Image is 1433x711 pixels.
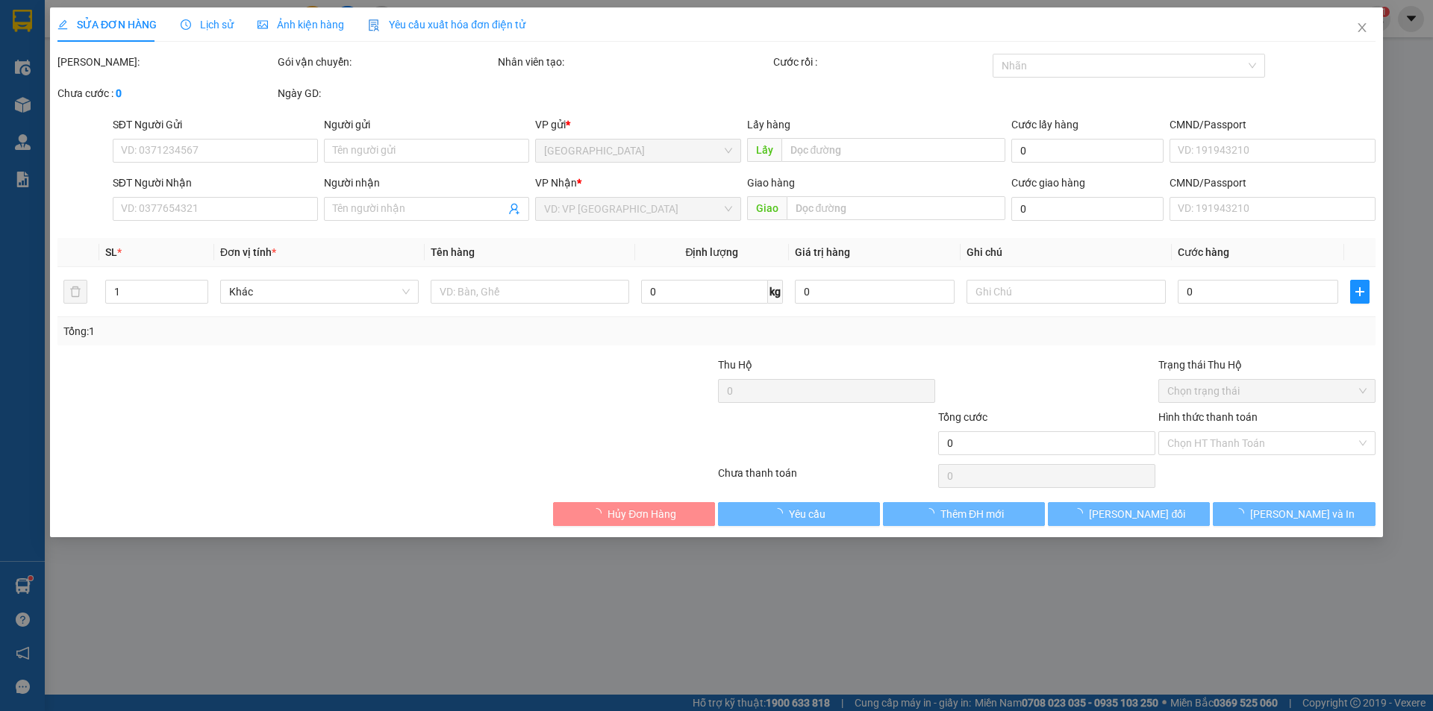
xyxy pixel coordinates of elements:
div: Người gửi [324,116,529,133]
span: Định lượng [686,246,739,258]
span: Giá trị hàng [795,246,850,258]
div: CMND/Passport [1170,116,1375,133]
span: Thêm ĐH mới [940,506,1004,522]
div: Nhân viên tạo: [498,54,770,70]
span: loading [924,508,940,519]
th: Ghi chú [961,238,1172,267]
div: Chưa cước : [57,85,275,101]
button: [PERSON_NAME] và In [1214,502,1376,526]
div: Cước rồi : [773,54,990,70]
span: loading [1073,508,1090,519]
span: loading [772,508,789,519]
div: [PERSON_NAME] [175,31,391,48]
span: Nhận: [175,14,210,30]
span: Lấy hàng [747,119,790,131]
span: Lịch sử [181,19,234,31]
span: kg [768,280,783,304]
div: [PERSON_NAME]: [57,54,275,70]
div: Chưa thanh toán [716,465,937,491]
input: Cước giao hàng [1011,197,1164,221]
button: plus [1350,280,1370,304]
span: Khác [229,281,410,303]
input: Dọc đường [781,138,1005,162]
b: 0 [116,87,122,99]
button: Hủy Đơn Hàng [553,502,715,526]
span: plus [1351,286,1369,298]
span: [PERSON_NAME] và In [1250,506,1355,522]
div: [PERSON_NAME] [175,13,391,31]
span: clock-circle [181,19,191,30]
span: Giao hàng [747,177,795,189]
label: Cước giao hàng [1011,177,1085,189]
span: SỬA ĐƠN HÀNG [57,19,157,31]
span: edit [57,19,68,30]
span: loading [591,508,608,519]
label: Hình thức thanh toán [1158,411,1258,423]
span: Gửi: [13,13,36,28]
div: VP gửi [536,116,741,133]
span: Giao [747,196,787,220]
button: Close [1341,7,1383,49]
span: Hủy Đơn Hàng [608,506,676,522]
button: Thêm ĐH mới [883,502,1045,526]
span: Yêu cầu xuất hóa đơn điện tử [368,19,525,31]
input: Dọc đường [787,196,1005,220]
label: Cước lấy hàng [1011,119,1078,131]
span: close [1356,22,1368,34]
span: Lấy [747,138,781,162]
span: loading [1234,508,1250,519]
img: icon [368,19,380,31]
span: picture [257,19,268,30]
span: VP Nhận [536,177,578,189]
div: Gói vận chuyển: [278,54,495,70]
button: [PERSON_NAME] đổi [1048,502,1210,526]
input: VD: Bàn, Ghế [431,280,629,304]
button: delete [63,280,87,304]
span: Đà Lạt [545,140,732,162]
div: Ngày GD: [278,85,495,101]
div: CMND/Passport [1170,175,1375,191]
input: Cước lấy hàng [1011,139,1164,163]
span: user-add [509,203,521,215]
span: Đơn vị tính [220,246,276,258]
div: SĐT Người Nhận [113,175,318,191]
span: Chọn trạng thái [1167,380,1367,402]
div: 0372926336 [13,46,164,67]
span: SL [105,246,117,258]
input: Ghi Chú [967,280,1166,304]
div: SĐT Người Gửi [113,116,318,133]
button: Yêu cầu [718,502,880,526]
div: Người nhận [324,175,529,191]
span: Ảnh kiện hàng [257,19,344,31]
span: Cước hàng [1178,246,1229,258]
div: 0798898777 [175,48,391,69]
span: Tổng cước [938,411,987,423]
span: Tên hàng [431,246,475,258]
span: [PERSON_NAME] đổi [1090,506,1186,522]
div: Tổng: 1 [63,323,553,339]
div: Trạng thái Thu Hộ [1158,357,1376,373]
div: [GEOGRAPHIC_DATA] [13,13,164,46]
span: [GEOGRAPHIC_DATA] [175,86,391,112]
span: DĐ: [175,69,196,85]
span: Yêu cầu [789,506,825,522]
span: Thu Hộ [718,359,752,371]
